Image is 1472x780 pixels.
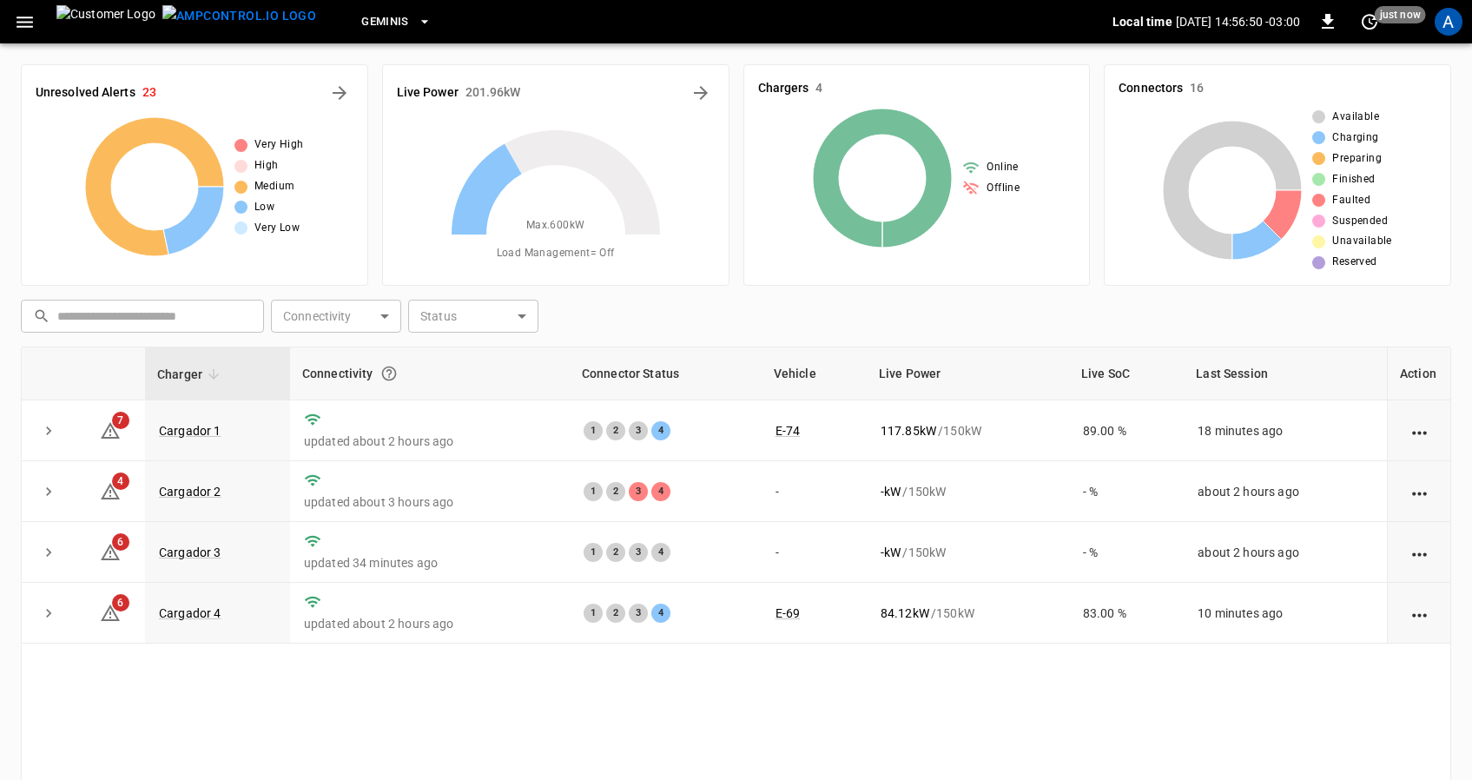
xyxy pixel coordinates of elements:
[762,347,867,400] th: Vehicle
[629,604,648,623] div: 3
[36,83,135,102] h6: Unresolved Alerts
[304,433,556,450] p: updated about 2 hours ago
[651,421,670,440] div: 4
[570,347,762,400] th: Connector Status
[1119,79,1183,98] h6: Connectors
[762,522,867,583] td: -
[1184,461,1387,522] td: about 2 hours ago
[1332,192,1370,209] span: Faulted
[361,12,409,32] span: Geminis
[1387,347,1450,400] th: Action
[881,544,901,561] p: - kW
[584,421,603,440] div: 1
[1069,461,1184,522] td: - %
[159,545,221,559] a: Cargador 3
[1069,522,1184,583] td: - %
[112,412,129,429] span: 7
[304,493,556,511] p: updated about 3 hours ago
[112,533,129,551] span: 6
[56,5,155,38] img: Customer Logo
[1409,422,1430,440] div: action cell options
[112,473,129,490] span: 4
[881,605,929,622] p: 84.12 kW
[1184,347,1387,400] th: Last Session
[881,544,1055,561] div: / 150 kW
[159,485,221,499] a: Cargador 2
[354,5,439,39] button: Geminis
[815,79,822,98] h6: 4
[100,605,121,619] a: 6
[326,79,353,107] button: All Alerts
[1184,400,1387,461] td: 18 minutes ago
[584,604,603,623] div: 1
[1184,522,1387,583] td: about 2 hours ago
[159,606,221,620] a: Cargador 4
[1112,13,1172,30] p: Local time
[776,606,801,620] a: E-69
[1332,129,1378,147] span: Charging
[584,482,603,501] div: 1
[100,545,121,559] a: 6
[1069,583,1184,644] td: 83.00 %
[1332,233,1391,250] span: Unavailable
[112,594,129,611] span: 6
[881,483,1055,500] div: / 150 kW
[1375,6,1426,23] span: just now
[1435,8,1462,36] div: profile-icon
[606,604,625,623] div: 2
[100,483,121,497] a: 4
[304,615,556,632] p: updated about 2 hours ago
[762,461,867,522] td: -
[881,605,1055,622] div: / 150 kW
[159,424,221,438] a: Cargador 1
[606,482,625,501] div: 2
[1356,8,1383,36] button: set refresh interval
[1069,400,1184,461] td: 89.00 %
[987,180,1020,197] span: Offline
[373,358,405,389] button: Connection between the charger and our software.
[1332,213,1388,230] span: Suspended
[881,422,1055,440] div: / 150 kW
[606,421,625,440] div: 2
[1332,150,1382,168] span: Preparing
[397,83,459,102] h6: Live Power
[651,482,670,501] div: 4
[304,554,556,572] p: updated 34 minutes ago
[629,543,648,562] div: 3
[881,483,901,500] p: - kW
[758,79,809,98] h6: Chargers
[651,604,670,623] div: 4
[1409,483,1430,500] div: action cell options
[254,136,304,154] span: Very High
[1409,544,1430,561] div: action cell options
[254,178,294,195] span: Medium
[36,418,62,444] button: expand row
[1409,605,1430,622] div: action cell options
[157,364,225,385] span: Charger
[776,424,801,438] a: E-74
[629,421,648,440] div: 3
[987,159,1018,176] span: Online
[254,157,279,175] span: High
[497,245,615,262] span: Load Management = Off
[1069,347,1184,400] th: Live SoC
[36,539,62,565] button: expand row
[254,220,300,237] span: Very Low
[302,358,558,389] div: Connectivity
[162,5,316,27] img: ampcontrol.io logo
[36,479,62,505] button: expand row
[651,543,670,562] div: 4
[1190,79,1204,98] h6: 16
[1176,13,1300,30] p: [DATE] 14:56:50 -03:00
[687,79,715,107] button: Energy Overview
[1332,109,1379,126] span: Available
[142,83,156,102] h6: 23
[629,482,648,501] div: 3
[584,543,603,562] div: 1
[867,347,1069,400] th: Live Power
[606,543,625,562] div: 2
[526,217,585,235] span: Max. 600 kW
[1332,171,1375,188] span: Finished
[1332,254,1376,271] span: Reserved
[100,422,121,436] a: 7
